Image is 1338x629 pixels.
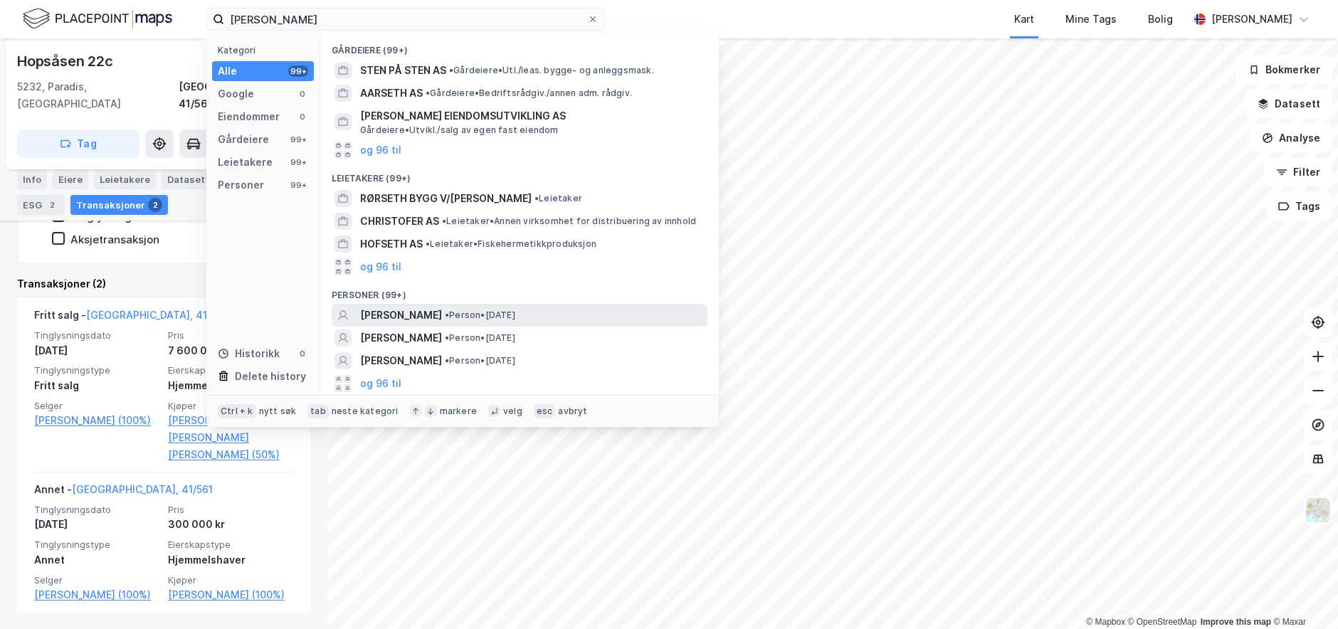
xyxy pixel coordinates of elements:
div: Fritt salg [34,377,159,394]
span: Leietaker • Annen virksomhet for distribuering av innhold [442,216,696,227]
span: • [426,238,430,249]
div: Datasett [162,169,215,189]
div: Annet [34,551,159,569]
div: Gårdeiere (99+) [320,33,719,59]
iframe: Chat Widget [1267,561,1338,629]
div: Annet - [34,481,213,504]
span: • [445,332,449,343]
div: 99+ [288,157,308,168]
button: Bokmerker [1236,55,1332,84]
div: Gårdeiere [218,131,269,148]
div: Kategori [218,45,314,55]
span: Gårdeiere • Bedriftsrådgiv./annen adm. rådgiv. [426,88,632,99]
span: Tinglysningstype [34,364,159,376]
div: [DATE] [34,342,159,359]
button: Filter [1264,158,1332,186]
span: AARSETH AS [360,85,423,102]
span: Selger [34,400,159,412]
span: • [442,216,446,226]
div: 99+ [288,65,308,77]
a: Mapbox [1086,617,1125,627]
span: Eierskapstype [168,364,293,376]
div: Historikk [218,345,280,362]
div: Personer [218,176,264,194]
div: Aksjetransaksjon [70,233,159,246]
span: Leietaker • Fiskehermetikkproduksjon [426,238,596,250]
div: Info [17,169,47,189]
span: • [449,65,453,75]
span: Tinglysningsdato [34,329,159,342]
span: • [426,88,430,98]
span: [PERSON_NAME] EIENDOMSUTVIKLING AS [360,107,702,125]
div: 99+ [288,134,308,145]
button: og 96 til [360,258,401,275]
div: [DATE] [34,516,159,533]
input: Søk på adresse, matrikkel, gårdeiere, leietakere eller personer [224,9,587,30]
div: tab [307,404,329,418]
div: 5232, Paradis, [GEOGRAPHIC_DATA] [17,78,179,112]
button: Analyse [1250,124,1332,152]
a: [PERSON_NAME] [PERSON_NAME] (50%) [168,429,293,463]
div: Ctrl + k [218,404,256,418]
span: Gårdeiere • Utvikl./salg av egen fast eiendom [360,125,559,136]
img: Z [1305,497,1332,524]
a: Improve this map [1201,617,1271,627]
div: markere [440,406,477,417]
div: Leietakere (99+) [320,162,719,187]
div: 2 [45,198,59,212]
span: Kjøper [168,574,293,586]
div: Hjemmelshaver [168,551,293,569]
div: 7 600 000 kr [168,342,293,359]
div: Leietakere [218,154,273,171]
div: 0 [297,348,308,359]
div: Mine Tags [1065,11,1117,28]
div: avbryt [558,406,587,417]
span: Tinglysningsdato [34,504,159,516]
span: Person • [DATE] [445,332,515,344]
img: logo.f888ab2527a4732fd821a326f86c7f29.svg [23,6,172,31]
span: Person • [DATE] [445,355,515,366]
div: [PERSON_NAME] [1211,11,1292,28]
span: Eierskapstype [168,539,293,551]
div: 0 [297,88,308,100]
div: Eiere [53,169,88,189]
div: Transaksjoner (2) [17,275,310,292]
span: • [445,355,449,366]
div: Delete history [235,368,306,385]
div: Kart [1014,11,1034,28]
button: og 96 til [360,142,401,159]
div: 2 [148,198,162,212]
span: Pris [168,504,293,516]
div: Hjemmelshaver [168,377,293,394]
div: Kontrollprogram for chat [1267,561,1338,629]
div: Transaksjoner [70,195,168,215]
span: Tinglysningstype [34,539,159,551]
div: esc [534,404,556,418]
span: Gårdeiere • Utl./leas. bygge- og anleggsmask. [449,65,654,76]
span: STEN PÅ STEN AS [360,62,446,79]
div: neste kategori [332,406,399,417]
div: Eiendommer [218,108,280,125]
span: CHRISTOFER AS [360,213,439,230]
span: [PERSON_NAME] [360,307,442,324]
button: Datasett [1245,90,1332,118]
span: RØRSETH BYGG V/[PERSON_NAME] [360,190,532,207]
a: [PERSON_NAME] (100%) [34,412,159,429]
span: Pris [168,329,293,342]
div: 300 000 kr [168,516,293,533]
div: 0 [297,111,308,122]
a: [PERSON_NAME] (100%) [34,586,159,603]
span: Kjøper [168,400,293,412]
div: Hopsåsen 22c [17,50,116,73]
a: OpenStreetMap [1128,617,1197,627]
span: Person • [DATE] [445,310,515,321]
div: Personer (99+) [320,278,719,304]
span: • [445,310,449,320]
span: Selger [34,574,159,586]
a: [PERSON_NAME] (50%), [168,412,293,429]
div: velg [503,406,522,417]
span: • [534,193,539,203]
div: Leietakere [94,169,156,189]
button: Tags [1266,192,1332,221]
div: nytt søk [259,406,297,417]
